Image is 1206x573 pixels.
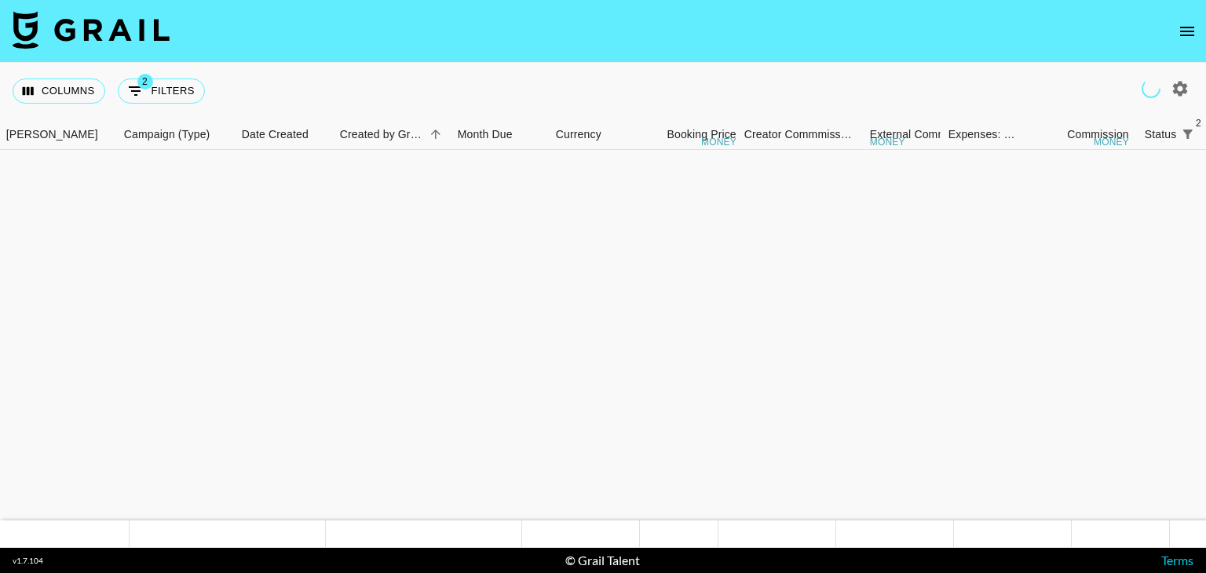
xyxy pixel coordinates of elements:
img: Grail Talent [13,11,170,49]
span: 2 [137,74,153,89]
div: Status [1145,119,1177,150]
div: Currency [556,119,601,150]
div: Month Due [458,119,513,150]
button: open drawer [1171,16,1203,47]
div: money [701,137,736,147]
div: Creator Commmission Override [744,119,862,150]
div: Campaign (Type) [116,119,234,150]
div: Date Created [242,119,309,150]
div: Expenses: Remove Commission? [941,119,1019,150]
div: Expenses: Remove Commission? [948,119,1016,150]
div: Booking Price [667,119,736,150]
div: Commission [1067,119,1129,150]
button: Select columns [13,78,105,104]
div: v 1.7.104 [13,556,43,566]
button: Show filters [1176,123,1198,145]
div: Created by Grail Team [340,119,425,150]
span: 2 [1190,115,1206,131]
div: Creator Commmission Override [744,119,854,150]
a: Terms [1161,553,1193,568]
div: Currency [548,119,627,150]
span: Refreshing clients, campaigns... [1141,78,1161,99]
button: Show filters [118,78,205,104]
div: © Grail Talent [565,553,640,568]
div: money [870,137,905,147]
div: External Commission [870,119,976,150]
div: 2 active filters [1176,123,1198,145]
button: Sort [425,123,447,145]
div: Date Created [234,119,332,150]
div: Created by Grail Team [332,119,450,150]
div: [PERSON_NAME] [6,119,98,150]
div: money [1094,137,1129,147]
div: Month Due [450,119,548,150]
div: Campaign (Type) [124,119,210,150]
